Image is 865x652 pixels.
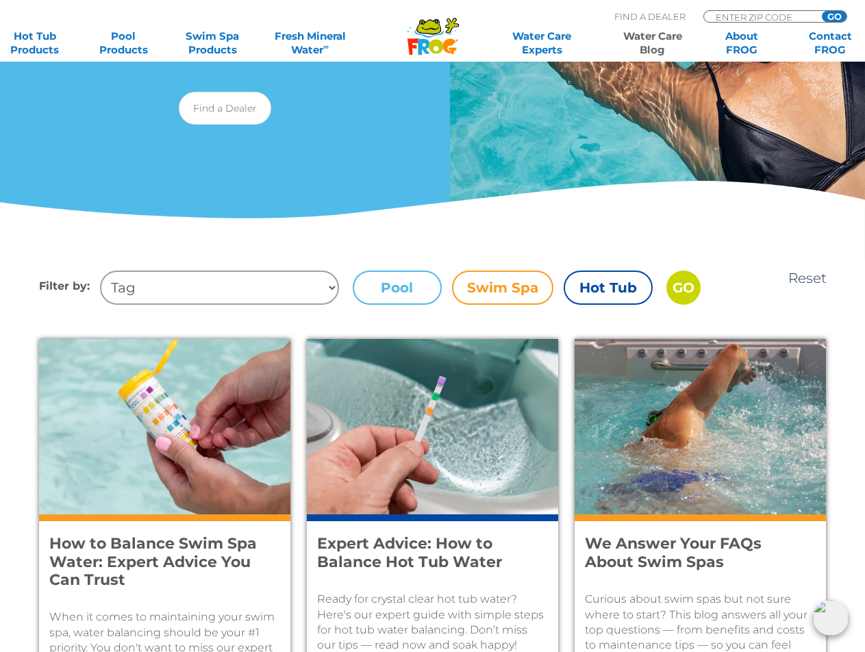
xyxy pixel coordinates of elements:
[788,270,827,286] a: Reset
[39,271,100,305] h4: Filter by:
[49,535,262,589] h4: How to Balance Swim Spa Water: Expert Advice You Can Trust
[822,11,847,22] input: GO
[452,271,553,305] label: Swim Spa
[614,10,686,23] p: Find A Dealer
[317,535,529,571] h4: Expert Advice: How to Balance Hot Tub Water
[39,339,290,514] img: A woman with pink nail polish tests her swim spa with FROG @ease Test Strips
[179,92,271,125] a: Find a Dealer
[618,29,687,57] a: Water CareBlog
[323,42,329,51] sup: ∞
[486,29,598,57] a: Water CareExperts
[666,271,701,305] input: GO
[796,29,865,57] a: ContactFROG
[813,600,849,636] img: openIcon
[564,271,653,305] label: Hot Tub
[714,11,807,23] input: Zip Code Form
[353,271,442,305] label: Pool
[707,29,776,57] a: AboutFROG
[307,339,558,514] img: A female's hand dips a test strip into a hot tub.
[178,29,247,57] a: Swim SpaProducts
[575,339,826,514] img: A man swim sin the moving current of a swim spa
[585,535,797,571] h4: We Answer Your FAQs About Swim Spas
[89,29,158,57] a: PoolProducts
[267,29,353,57] a: Fresh MineralWater∞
